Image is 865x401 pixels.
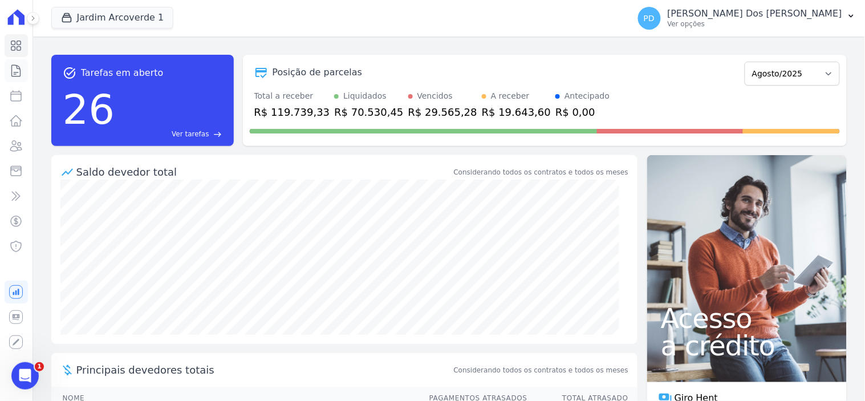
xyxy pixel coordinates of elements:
[408,104,477,120] div: R$ 29.565,28
[668,8,842,19] p: [PERSON_NAME] Dos [PERSON_NAME]
[172,129,209,139] span: Ver tarefas
[254,104,330,120] div: R$ 119.739,33
[491,90,530,102] div: A receber
[273,66,363,79] div: Posição de parcelas
[454,365,628,375] span: Considerando todos os contratos e todos os meses
[63,66,76,80] span: task_alt
[661,332,833,359] span: a crédito
[254,90,330,102] div: Total a receber
[668,19,842,29] p: Ver opções
[417,90,453,102] div: Vencidos
[76,164,452,180] div: Saldo devedor total
[454,167,628,177] div: Considerando todos os contratos e todos os meses
[334,104,403,120] div: R$ 70.530,45
[35,362,44,371] span: 1
[343,90,387,102] div: Liquidados
[119,129,222,139] a: Ver tarefas east
[76,362,452,378] span: Principais devedores totais
[482,104,551,120] div: R$ 19.643,60
[51,7,174,29] button: Jardim Arcoverde 1
[63,80,115,139] div: 26
[11,362,39,390] iframe: Intercom live chat
[214,130,222,139] span: east
[661,305,833,332] span: Acesso
[81,66,164,80] span: Tarefas em aberto
[555,104,610,120] div: R$ 0,00
[644,14,655,22] span: PD
[629,2,865,34] button: PD [PERSON_NAME] Dos [PERSON_NAME] Ver opções
[565,90,610,102] div: Antecipado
